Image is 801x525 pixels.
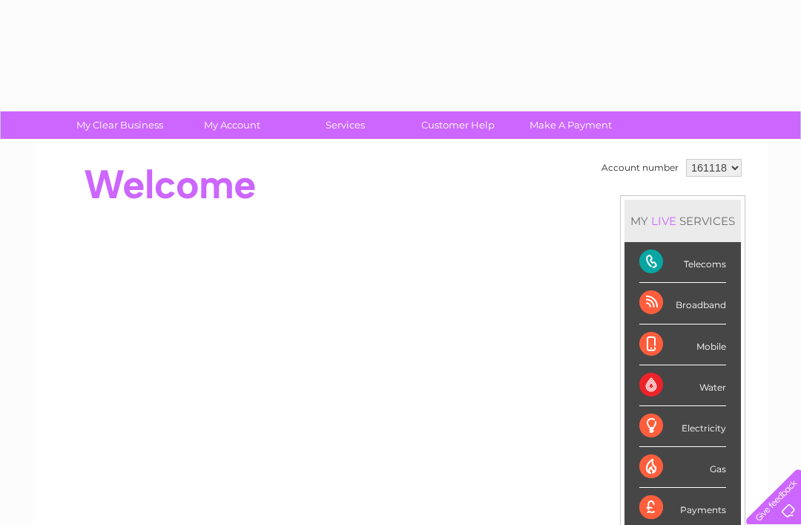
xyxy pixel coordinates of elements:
[171,111,294,139] a: My Account
[639,325,726,365] div: Mobile
[648,214,679,228] div: LIVE
[639,283,726,324] div: Broadband
[510,111,632,139] a: Make A Payment
[624,200,741,242] div: MY SERVICES
[639,242,726,283] div: Telecoms
[598,155,682,180] td: Account number
[639,447,726,488] div: Gas
[397,111,519,139] a: Customer Help
[639,406,726,447] div: Electricity
[639,365,726,406] div: Water
[59,111,181,139] a: My Clear Business
[284,111,406,139] a: Services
